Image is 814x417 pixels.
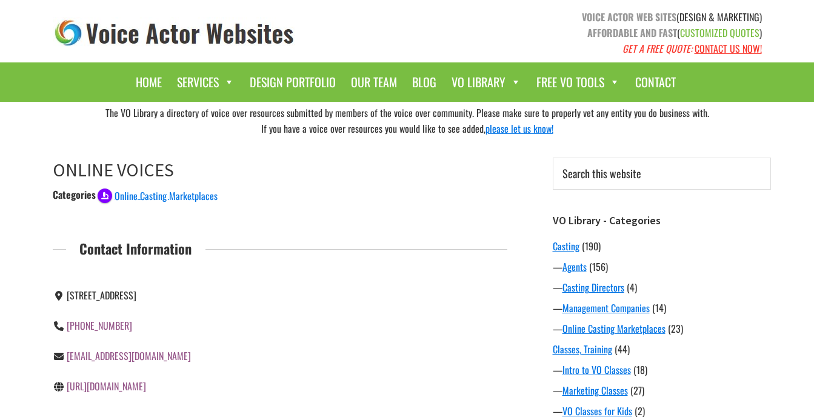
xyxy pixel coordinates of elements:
a: Home [130,68,168,96]
div: The VO Library a directory of voice over resources submitted by members of the voice over communi... [44,102,771,139]
em: GET A FREE QUOTE: [622,41,692,56]
div: — [553,383,771,398]
a: Design Portfolio [244,68,342,96]
a: [EMAIL_ADDRESS][DOMAIN_NAME] [67,349,191,363]
span: (27) [630,383,644,398]
a: Blog [406,68,442,96]
span: (18) [633,362,647,377]
div: — [553,321,771,336]
a: Casting Directors [562,280,624,295]
a: Free VO Tools [530,68,626,96]
a: Casting [553,239,579,253]
a: Management Companies [562,301,650,315]
div: — [553,301,771,315]
strong: VOICE ACTOR WEB SITES [582,10,676,24]
a: Classes, Training [553,342,612,356]
strong: AFFORDABLE AND FAST [587,25,677,40]
div: — [553,259,771,274]
input: Search this website [553,158,771,190]
span: (14) [652,301,666,315]
a: [PHONE_NUMBER] [67,318,132,333]
a: [URL][DOMAIN_NAME] [67,379,146,393]
span: (190) [582,239,601,253]
div: — [553,280,771,295]
span: Contact Information [66,238,205,259]
a: Our Team [345,68,403,96]
span: (156) [589,259,608,274]
span: [STREET_ADDRESS] [67,288,136,302]
span: (44) [615,342,630,356]
div: Categories [53,187,96,202]
a: VO Library [445,68,527,96]
p: (DESIGN & MARKETING) ( ) [416,9,762,56]
a: please let us know! [485,121,553,136]
a: Intro to VO Classes [562,362,631,377]
span: (23) [668,321,683,336]
a: Online Casting Marketplaces [562,321,666,336]
a: Marketing Classes [562,383,628,398]
h3: VO Library - Categories [553,214,771,227]
a: Online Casting Marketplaces [98,187,218,202]
span: CUSTOMIZED QUOTES [680,25,759,40]
a: Agents [562,259,587,274]
span: (4) [627,280,637,295]
img: voice_actor_websites_logo [53,17,296,49]
a: CONTACT US NOW! [695,41,762,56]
h1: ONLINE VOICES [53,159,507,181]
a: Services [171,68,241,96]
a: Contact [629,68,682,96]
div: — [553,362,771,377]
span: Online Casting Marketplaces [115,188,218,203]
